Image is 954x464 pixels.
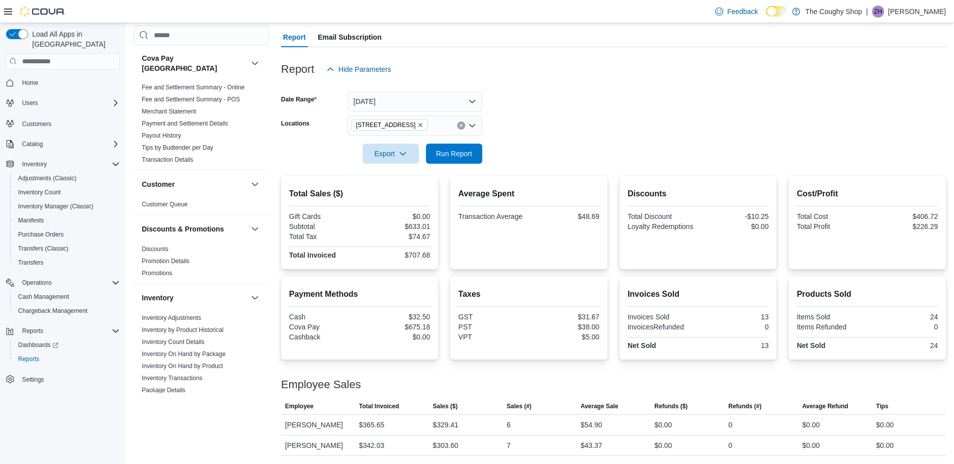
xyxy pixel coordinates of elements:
div: Items Refunded [797,323,865,331]
span: Inventory Count [18,188,61,196]
span: Email Subscription [318,27,382,47]
span: Cash Management [14,291,120,303]
h2: Discounts [628,188,769,200]
a: Dashboards [10,338,124,352]
a: Fee and Settlement Summary - POS [142,96,240,103]
span: Tips by Budtender per Day [142,144,213,152]
span: Inventory Manager (Classic) [18,202,94,210]
div: 0 [728,419,732,431]
h3: Customer [142,179,175,189]
span: Users [18,97,120,109]
button: Customer [142,179,247,189]
span: Adjustments (Classic) [14,172,120,184]
span: Adjustments (Classic) [18,174,76,182]
h2: Cost/Profit [797,188,938,200]
button: Catalog [18,138,47,150]
div: Cova Pay [289,323,358,331]
a: Reports [14,353,43,365]
button: Settings [2,372,124,387]
span: Dashboards [18,341,58,349]
span: Reports [22,327,43,335]
button: Users [2,96,124,110]
div: InvoicesRefunded [628,323,696,331]
div: [PERSON_NAME] [281,435,355,455]
div: Loyalty Redemptions [628,222,696,230]
span: Settings [22,376,44,384]
button: Inventory [2,157,124,171]
span: 3885 Sherwood Drive [352,120,428,131]
button: Export [363,144,419,164]
a: Discounts [142,246,168,253]
h2: Taxes [458,288,599,300]
span: Merchant Statement [142,107,196,115]
a: Transfers (Classic) [14,243,72,255]
span: Transfers (Classic) [14,243,120,255]
span: Package Details [142,386,186,394]
button: Customer [249,178,261,190]
div: Cash [289,313,358,321]
span: Tips [876,402,888,410]
div: Total Tax [289,233,358,241]
button: Home [2,75,124,90]
a: Inventory On Hand by Package [142,351,226,358]
span: Transfers (Classic) [18,245,68,253]
div: Invoices Sold [628,313,696,321]
a: Inventory Manager (Classic) [14,200,98,212]
span: Customers [22,120,51,128]
a: Promotions [142,270,172,277]
div: $0.00 [654,439,672,451]
div: $226.29 [870,222,938,230]
div: Cashback [289,333,358,341]
div: $48.69 [531,212,599,220]
div: $329.41 [433,419,459,431]
div: $32.50 [362,313,430,321]
a: Chargeback Management [14,305,92,317]
span: Operations [18,277,120,289]
a: Transaction Details [142,156,193,163]
div: $43.37 [580,439,602,451]
div: $38.00 [531,323,599,331]
span: ZH [874,6,882,18]
h2: Invoices Sold [628,288,769,300]
div: 13 [700,313,768,321]
button: Hide Parameters [322,59,395,79]
span: Settings [18,373,120,386]
span: Home [18,76,120,89]
div: Transaction Average [458,212,527,220]
span: Home [22,79,38,87]
span: Catalog [18,138,120,150]
div: Customer [134,198,269,214]
a: Payment and Settlement Details [142,120,228,127]
strong: Net Sold [628,341,656,350]
strong: Net Sold [797,341,825,350]
span: Inventory On Hand by Product [142,362,223,370]
span: Catalog [22,140,43,148]
div: $31.67 [531,313,599,321]
button: Reports [10,352,124,366]
div: $0.00 [700,222,768,230]
button: Chargeback Management [10,304,124,318]
label: Date Range [281,95,317,103]
p: The Coughy Shop [805,6,862,18]
a: Inventory by Product Historical [142,326,224,333]
div: Items Sold [797,313,865,321]
a: Inventory On Hand by Product [142,363,223,370]
span: Promotion Details [142,257,190,265]
span: Feedback [727,7,758,17]
div: -$10.25 [700,212,768,220]
button: [DATE] [348,91,482,111]
span: Customer Queue [142,200,188,208]
button: Reports [2,324,124,338]
span: Purchase Orders [18,230,64,239]
div: $365.65 [359,419,385,431]
span: Purchase Orders [14,228,120,241]
a: Cash Management [14,291,73,303]
div: 0 [700,323,768,331]
a: Manifests [14,214,48,226]
button: Cash Management [10,290,124,304]
a: Fee and Settlement Summary - Online [142,84,245,91]
button: Transfers (Classic) [10,242,124,256]
button: Adjustments (Classic) [10,171,124,185]
div: 7 [507,439,511,451]
button: Remove 3885 Sherwood Drive from selection in this group [417,122,423,128]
